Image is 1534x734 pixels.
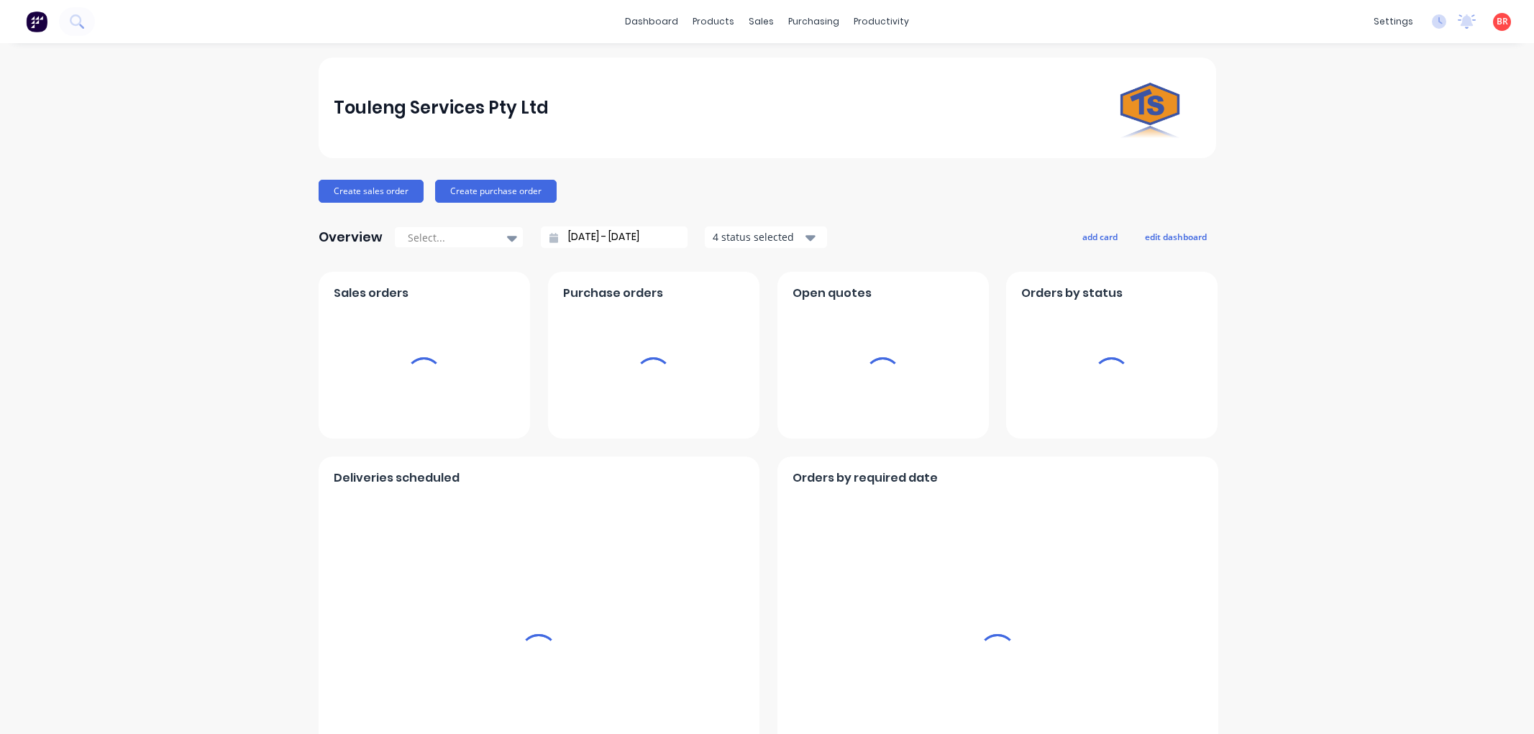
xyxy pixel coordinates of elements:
[563,285,663,302] span: Purchase orders
[1497,15,1508,28] span: BR
[435,180,557,203] button: Create purchase order
[713,229,803,244] div: 4 status selected
[685,11,741,32] div: products
[618,11,685,32] a: dashboard
[334,93,549,122] div: Touleng Services Pty Ltd
[1021,285,1123,302] span: Orders by status
[741,11,781,32] div: sales
[793,285,872,302] span: Open quotes
[846,11,916,32] div: productivity
[1073,227,1127,246] button: add card
[1100,58,1200,158] img: Touleng Services Pty Ltd
[793,469,938,487] span: Orders by required date
[705,226,827,248] button: 4 status selected
[1136,227,1216,246] button: edit dashboard
[26,11,47,32] img: Factory
[334,469,460,487] span: Deliveries scheduled
[781,11,846,32] div: purchasing
[334,285,408,302] span: Sales orders
[319,223,383,252] div: Overview
[1366,11,1420,32] div: settings
[319,180,424,203] button: Create sales order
